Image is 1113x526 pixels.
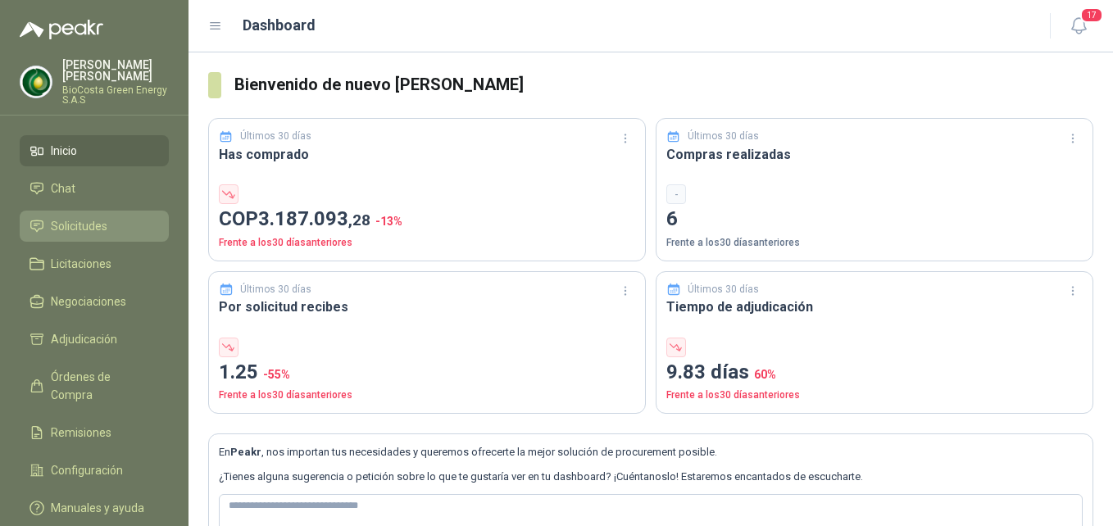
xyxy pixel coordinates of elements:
[62,85,169,105] p: BioCosta Green Energy S.A.S
[258,207,370,230] span: 3.187.093
[219,235,635,251] p: Frente a los 30 días anteriores
[688,129,759,144] p: Últimos 30 días
[1064,11,1093,41] button: 17
[219,204,635,235] p: COP
[51,368,153,404] span: Órdenes de Compra
[263,368,290,381] span: -55 %
[51,424,111,442] span: Remisiones
[20,324,169,355] a: Adjudicación
[1080,7,1103,23] span: 17
[51,292,126,311] span: Negociaciones
[20,211,169,242] a: Solicitudes
[51,499,144,517] span: Manuales y ayuda
[219,357,635,388] p: 1.25
[20,173,169,204] a: Chat
[243,14,316,37] h1: Dashboard
[219,469,1083,485] p: ¿Tienes alguna sugerencia o petición sobre lo que te gustaría ver en tu dashboard? ¡Cuéntanoslo! ...
[666,184,686,204] div: -
[51,255,111,273] span: Licitaciones
[230,446,261,458] b: Peakr
[20,20,103,39] img: Logo peakr
[219,444,1083,460] p: En , nos importan tus necesidades y queremos ofrecerte la mejor solución de procurement posible.
[20,361,169,410] a: Órdenes de Compra
[666,388,1083,403] p: Frente a los 30 días anteriores
[375,215,402,228] span: -13 %
[20,135,169,166] a: Inicio
[219,297,635,317] h3: Por solicitud recibes
[20,417,169,448] a: Remisiones
[51,217,107,235] span: Solicitudes
[20,66,52,97] img: Company Logo
[219,388,635,403] p: Frente a los 30 días anteriores
[219,144,635,165] h3: Has comprado
[688,282,759,297] p: Últimos 30 días
[20,455,169,486] a: Configuración
[666,204,1083,235] p: 6
[240,129,311,144] p: Últimos 30 días
[348,211,370,229] span: ,28
[666,357,1083,388] p: 9.83 días
[234,72,1093,97] h3: Bienvenido de nuevo [PERSON_NAME]
[240,282,311,297] p: Últimos 30 días
[754,368,776,381] span: 60 %
[20,286,169,317] a: Negociaciones
[51,179,75,197] span: Chat
[20,248,169,279] a: Licitaciones
[20,492,169,524] a: Manuales y ayuda
[51,142,77,160] span: Inicio
[666,235,1083,251] p: Frente a los 30 días anteriores
[666,297,1083,317] h3: Tiempo de adjudicación
[51,461,123,479] span: Configuración
[62,59,169,82] p: [PERSON_NAME] [PERSON_NAME]
[666,144,1083,165] h3: Compras realizadas
[51,330,117,348] span: Adjudicación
